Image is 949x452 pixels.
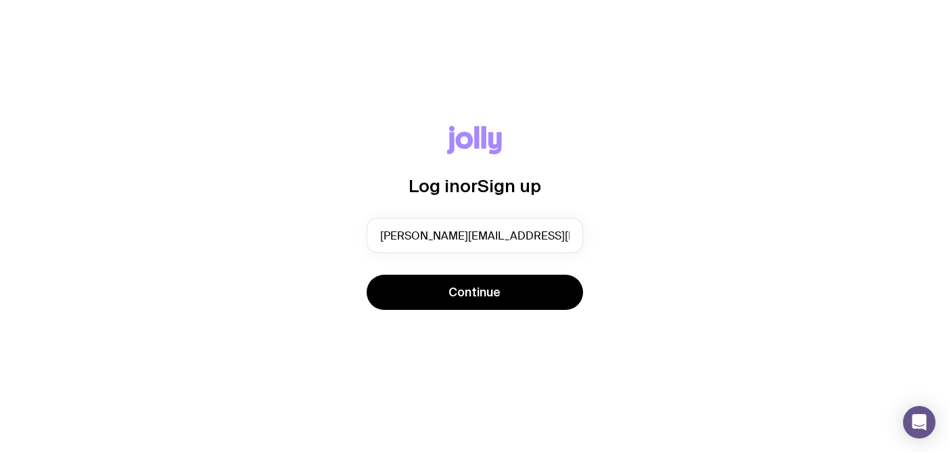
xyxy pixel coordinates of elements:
span: Log in [409,176,460,196]
div: Open Intercom Messenger [903,406,935,438]
span: or [460,176,478,196]
span: Sign up [478,176,541,196]
span: Continue [448,284,501,300]
button: Continue [367,275,583,310]
input: you@email.com [367,218,583,253]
